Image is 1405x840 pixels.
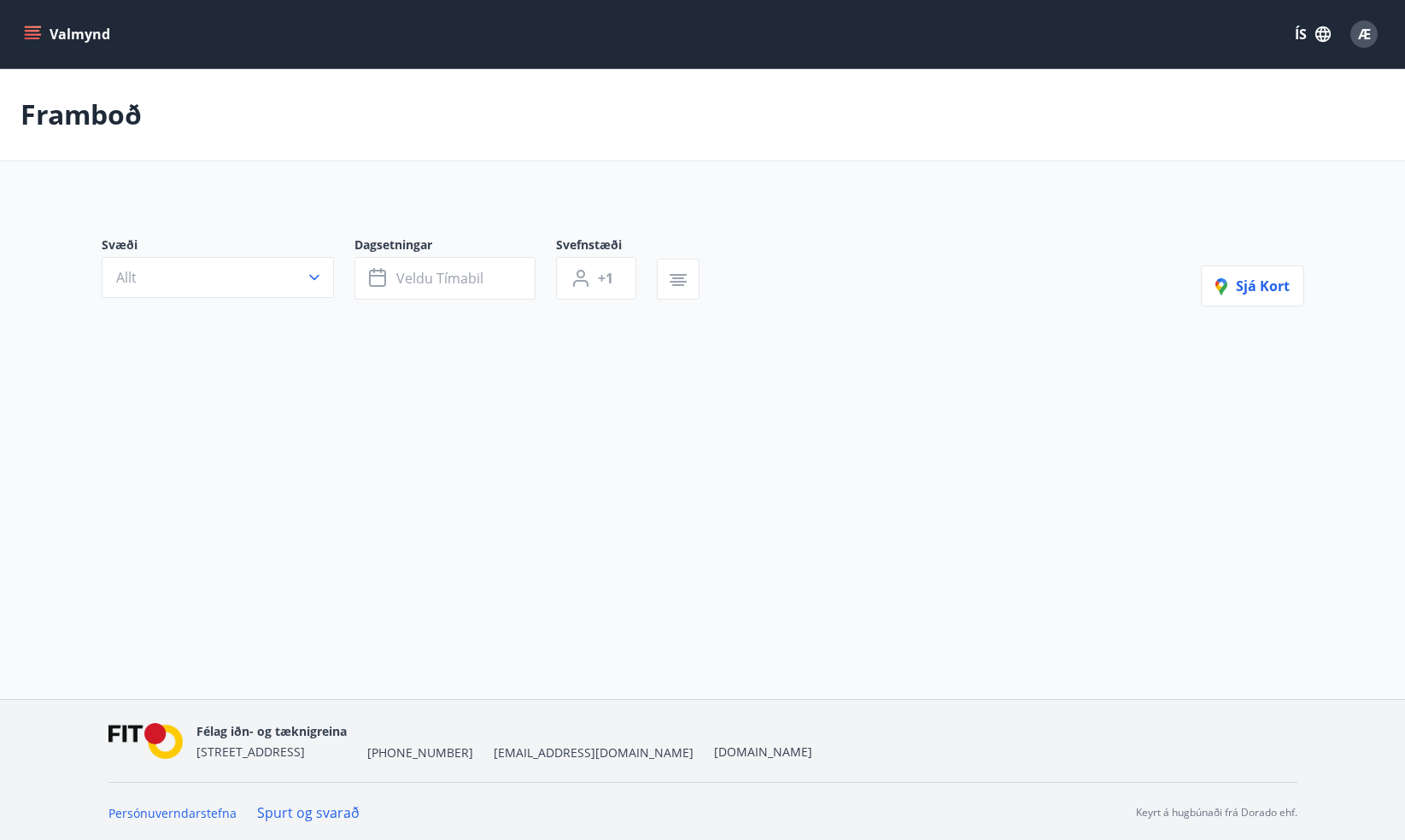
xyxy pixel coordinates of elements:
a: [DOMAIN_NAME] [714,744,812,760]
p: Framboð [20,96,142,133]
button: Allt [102,257,334,298]
button: +1 [556,257,636,300]
button: Æ [1344,14,1385,55]
span: +1 [598,269,613,288]
span: Svefnstæði [556,236,657,257]
button: menu [20,19,117,50]
a: Spurt og svarað [257,803,360,822]
span: Félag iðn- og tæknigreina [196,723,347,739]
img: FPQVkF9lTnNbbaRSFyT17YYeljoOGk5m51IhT0bO.png [108,723,184,760]
span: Svæði [102,236,354,257]
span: Sjá kort [1215,277,1290,295]
button: Veldu tímabil [354,257,536,300]
span: [PHONE_NUMBER] [367,744,473,761]
a: Persónuverndarstefna [108,805,237,821]
p: Keyrt á hugbúnaði frá Dorado ehf. [1136,805,1297,820]
span: Æ [1358,25,1371,44]
button: Sjá kort [1201,265,1304,306]
span: [STREET_ADDRESS] [196,744,305,760]
button: ÍS [1285,19,1340,50]
span: Veldu tímabil [396,269,483,288]
span: [EMAIL_ADDRESS][DOMAIN_NAME] [494,744,694,761]
span: Dagsetningar [354,236,556,257]
span: Allt [116,268,137,287]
